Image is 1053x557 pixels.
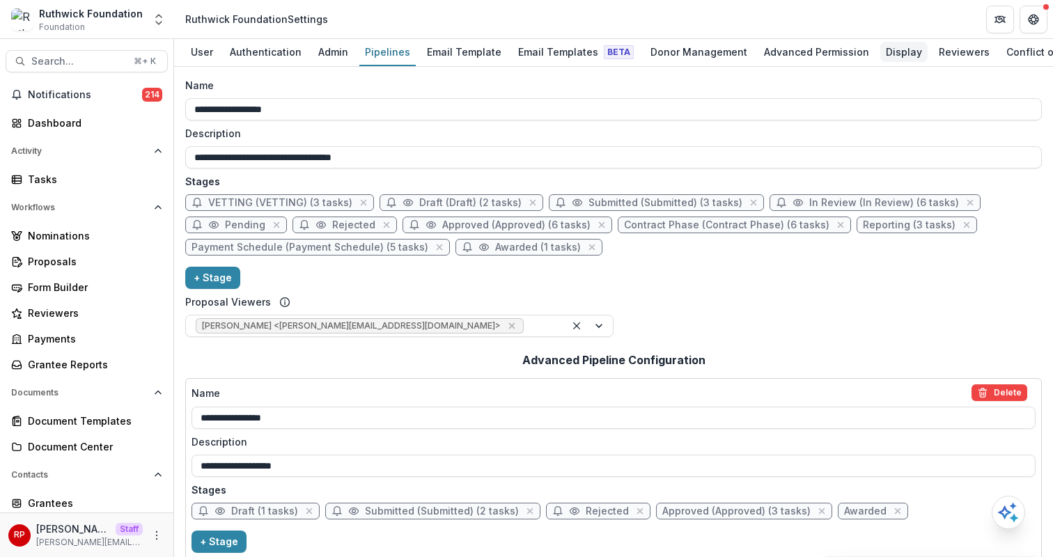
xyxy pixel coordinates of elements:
a: Payments [6,327,168,350]
button: close [302,504,316,518]
div: Ruthwick Foundation [39,6,143,21]
button: Search... [6,50,168,72]
button: Notifications214 [6,84,168,106]
span: In Review (In Review) (6 tasks) [809,197,959,209]
button: Open Contacts [6,464,168,486]
button: close [963,196,977,210]
div: Grantees [28,496,157,510]
div: Reviewers [933,42,995,62]
span: Rejected [332,219,375,231]
div: Authentication [224,42,307,62]
label: Proposal Viewers [185,295,271,309]
button: Open Documents [6,382,168,404]
span: Rejected [586,505,629,517]
div: Clear selected options [568,317,585,334]
nav: breadcrumb [180,9,334,29]
a: Donor Management [645,39,753,66]
span: Approved (Approved) (6 tasks) [442,219,591,231]
button: Open Activity [6,140,168,162]
a: Reviewers [933,39,995,66]
button: close [357,196,370,210]
button: close [633,504,647,518]
button: close [595,218,609,232]
img: Ruthwick Foundation [11,8,33,31]
button: Open Workflows [6,196,168,219]
button: Get Help [1020,6,1047,33]
div: Ruthwick Pathireddy [14,531,25,540]
div: Admin [313,42,354,62]
button: + Stage [185,267,240,289]
div: Grantee Reports [28,357,157,372]
button: delete [972,384,1027,401]
a: Nominations [6,224,168,247]
button: More [148,527,165,544]
a: Grantees [6,492,168,515]
div: Payments [28,331,157,346]
span: Payment Schedule (Payment Schedule) (5 tasks) [192,242,428,253]
span: Search... [31,56,125,68]
div: Advanced Permission [758,42,875,62]
button: Open entity switcher [149,6,169,33]
p: Staff [116,523,143,535]
a: Document Templates [6,409,168,432]
span: Reporting (3 tasks) [863,219,955,231]
a: Reviewers [6,301,168,324]
button: close [585,240,599,254]
span: Contract Phase (Contract Phase) (6 tasks) [624,219,829,231]
span: Workflows [11,203,148,212]
button: close [523,504,537,518]
a: User [185,39,219,66]
span: [PERSON_NAME] <[PERSON_NAME][EMAIL_ADDRESS][DOMAIN_NAME]> [202,321,501,331]
span: Foundation [39,21,85,33]
button: close [432,240,446,254]
a: Dashboard [6,111,168,134]
div: Document Templates [28,414,157,428]
span: Awarded (1 tasks) [495,242,581,253]
span: VETTING (VETTING) (3 tasks) [208,197,352,209]
div: Document Center [28,439,157,454]
button: Open AI Assistant [992,496,1025,529]
span: Draft (1 tasks) [231,505,298,517]
div: Email Template [421,42,507,62]
a: Form Builder [6,276,168,299]
a: Admin [313,39,354,66]
p: Name [192,386,220,400]
a: Grantee Reports [6,353,168,376]
p: Stages [185,174,1042,189]
button: + Stage [192,531,247,553]
div: Donor Management [645,42,753,62]
span: Approved (Approved) (3 tasks) [662,505,811,517]
div: Nominations [28,228,157,243]
p: [PERSON_NAME][EMAIL_ADDRESS][DOMAIN_NAME] [36,536,143,549]
span: Documents [11,388,148,398]
span: Notifications [28,89,142,101]
label: Description [192,434,1027,449]
span: Contacts [11,470,148,480]
a: Tasks [6,168,168,191]
button: close [526,196,540,210]
div: Email Templates [513,42,639,62]
a: Authentication [224,39,307,66]
a: Advanced Permission [758,39,875,66]
button: close [960,218,974,232]
a: Document Center [6,435,168,458]
span: Awarded [844,505,887,517]
div: Tasks [28,172,157,187]
h2: Advanced Pipeline Configuration [522,354,705,367]
a: Proposals [6,250,168,273]
button: close [270,218,283,232]
span: Beta [604,45,634,59]
a: Pipelines [359,39,416,66]
span: Draft (Draft) (2 tasks) [419,197,522,209]
div: Form Builder [28,280,157,295]
p: Stages [192,483,1036,497]
span: Pending [225,219,265,231]
div: Reviewers [28,306,157,320]
a: Display [880,39,928,66]
button: close [891,504,905,518]
button: close [834,218,848,232]
div: Ruthwick Foundation Settings [185,12,328,26]
p: [PERSON_NAME] [36,521,110,536]
label: Description [185,126,1033,141]
span: 214 [142,88,162,102]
